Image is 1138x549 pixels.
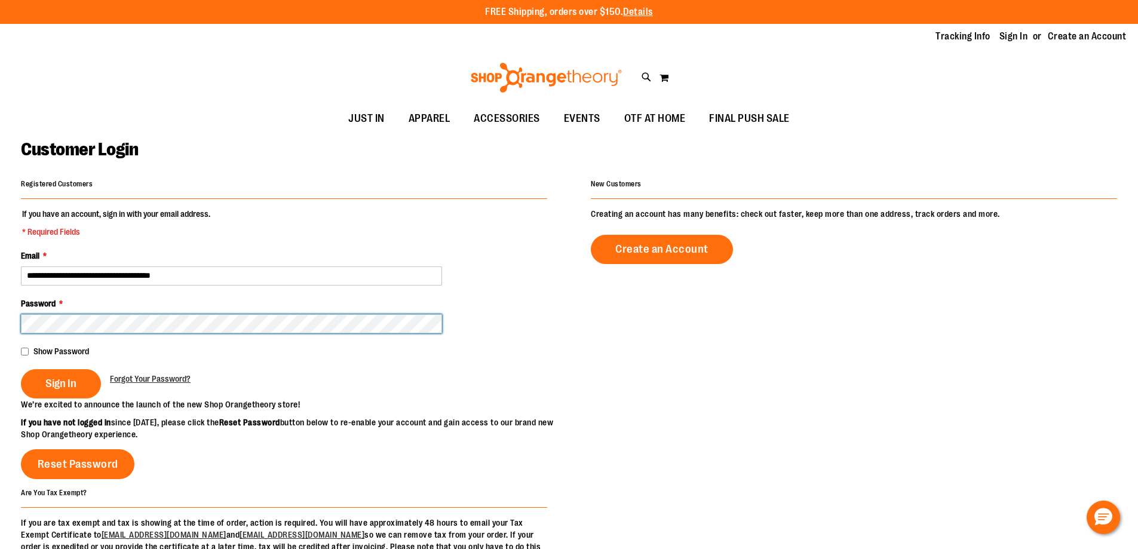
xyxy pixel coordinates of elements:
[591,208,1117,220] p: Creating an account has many benefits: check out faster, keep more than one address, track orders...
[38,458,118,471] span: Reset Password
[485,5,653,19] p: FREE Shipping, orders over $150.
[591,180,642,188] strong: New Customers
[469,63,624,93] img: Shop Orangetheory
[21,180,93,188] strong: Registered Customers
[474,105,540,132] span: ACCESSORIES
[462,105,552,133] a: ACCESSORIES
[1048,30,1127,43] a: Create an Account
[552,105,612,133] a: EVENTS
[21,369,101,398] button: Sign In
[33,346,89,356] span: Show Password
[219,418,280,427] strong: Reset Password
[110,373,191,385] a: Forgot Your Password?
[21,416,569,440] p: since [DATE], please click the button below to re-enable your account and gain access to our bran...
[21,299,56,308] span: Password
[21,208,211,238] legend: If you have an account, sign in with your email address.
[336,105,397,133] a: JUST IN
[591,235,733,264] a: Create an Account
[102,530,226,539] a: [EMAIL_ADDRESS][DOMAIN_NAME]
[21,449,134,479] a: Reset Password
[110,374,191,384] span: Forgot Your Password?
[564,105,600,132] span: EVENTS
[22,226,210,238] span: * Required Fields
[1087,501,1120,534] button: Hello, have a question? Let’s chat.
[21,488,87,496] strong: Are You Tax Exempt?
[409,105,450,132] span: APPAREL
[21,251,39,260] span: Email
[615,243,708,256] span: Create an Account
[999,30,1028,43] a: Sign In
[709,105,790,132] span: FINAL PUSH SALE
[240,530,364,539] a: [EMAIL_ADDRESS][DOMAIN_NAME]
[21,418,111,427] strong: If you have not logged in
[21,398,569,410] p: We’re excited to announce the launch of the new Shop Orangetheory store!
[697,105,802,133] a: FINAL PUSH SALE
[348,105,385,132] span: JUST IN
[935,30,990,43] a: Tracking Info
[612,105,698,133] a: OTF AT HOME
[45,377,76,390] span: Sign In
[397,105,462,133] a: APPAREL
[624,105,686,132] span: OTF AT HOME
[21,139,138,160] span: Customer Login
[623,7,653,17] a: Details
